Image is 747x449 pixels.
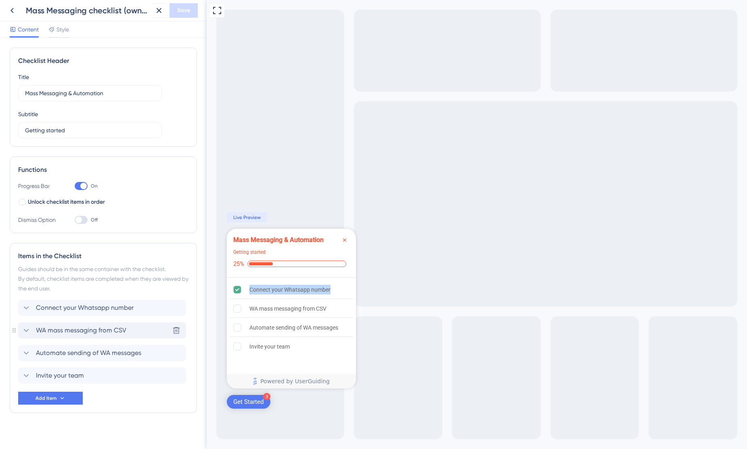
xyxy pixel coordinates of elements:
span: Save [177,6,190,15]
button: Save [169,3,198,18]
div: Checklist progress: 25% [27,260,143,267]
div: WA mass messaging from CSV [43,304,120,313]
div: Functions [18,165,188,175]
span: Style [56,25,69,34]
div: WA mass messaging from CSV is incomplete. [23,300,146,318]
div: Checklist Container [20,229,149,388]
span: Content [18,25,39,34]
span: Automate sending of WA messages [36,348,141,358]
div: Open Get Started checklist, remaining modules: 3 [20,395,64,409]
span: On [91,183,98,189]
span: Connect your Whatsapp number [36,303,134,313]
span: WA mass messaging from CSV [36,326,126,335]
div: Connect your Whatsapp number is complete. [23,281,146,299]
div: Invite your team is incomplete. [23,338,146,355]
div: 3 [56,393,64,400]
span: Add Item [36,395,56,401]
div: Connect your Whatsapp number [43,285,124,294]
div: Close Checklist [133,235,143,245]
div: Mass Messaging checklist (owner) [26,5,149,16]
input: Header 2 [25,126,155,135]
div: Dismiss Option [18,215,59,225]
div: Items in the Checklist [18,251,188,261]
span: Off [91,217,98,223]
div: Invite your team [43,342,83,351]
span: Live Preview [27,214,54,221]
div: Automate sending of WA messages is incomplete. [23,319,146,337]
span: Powered by UserGuiding [54,376,123,386]
div: Progress Bar [18,181,59,191]
span: Unlock checklist items in order [28,197,105,207]
div: Subtitle [18,109,38,119]
div: Get Started [27,398,57,406]
div: Automate sending of WA messages [43,323,132,332]
div: Mass Messaging & Automation [27,235,117,245]
div: Title [18,72,29,82]
div: Checklist Header [18,56,188,66]
div: Footer [20,374,149,388]
div: Checklist items [20,278,149,374]
button: Add Item [18,392,83,405]
div: Guides should be in the same container with the checklist. By default, checklist items are comple... [18,264,188,293]
div: Getting started [27,248,59,256]
span: Invite your team [36,371,84,380]
input: Header 1 [25,89,155,98]
div: 25% [27,260,38,267]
